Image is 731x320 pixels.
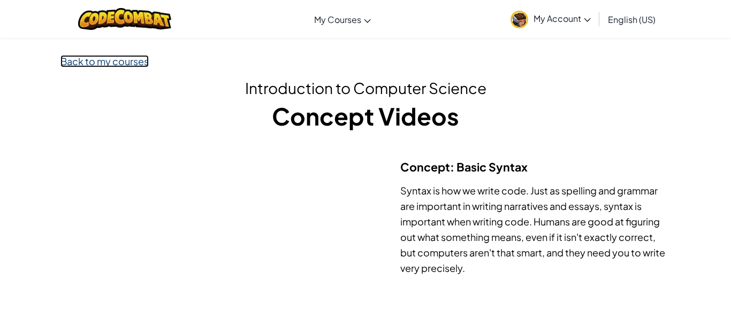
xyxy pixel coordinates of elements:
[60,55,149,67] a: Back to my courses
[60,77,671,99] h2: Introduction to Computer Science
[608,14,656,25] span: English (US)
[603,5,661,34] a: English (US)
[511,11,528,28] img: avatar
[309,5,376,34] a: My Courses
[505,2,596,36] a: My Account
[60,99,671,132] h1: Concept Videos
[400,184,665,274] span: Syntax is how we write code. Just as spelling and grammar are important in writing narratives and...
[456,160,528,174] span: Basic Syntax
[314,14,361,25] span: My Courses
[534,13,591,24] span: My Account
[78,8,172,30] img: CodeCombat logo
[400,160,456,174] span: Concept:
